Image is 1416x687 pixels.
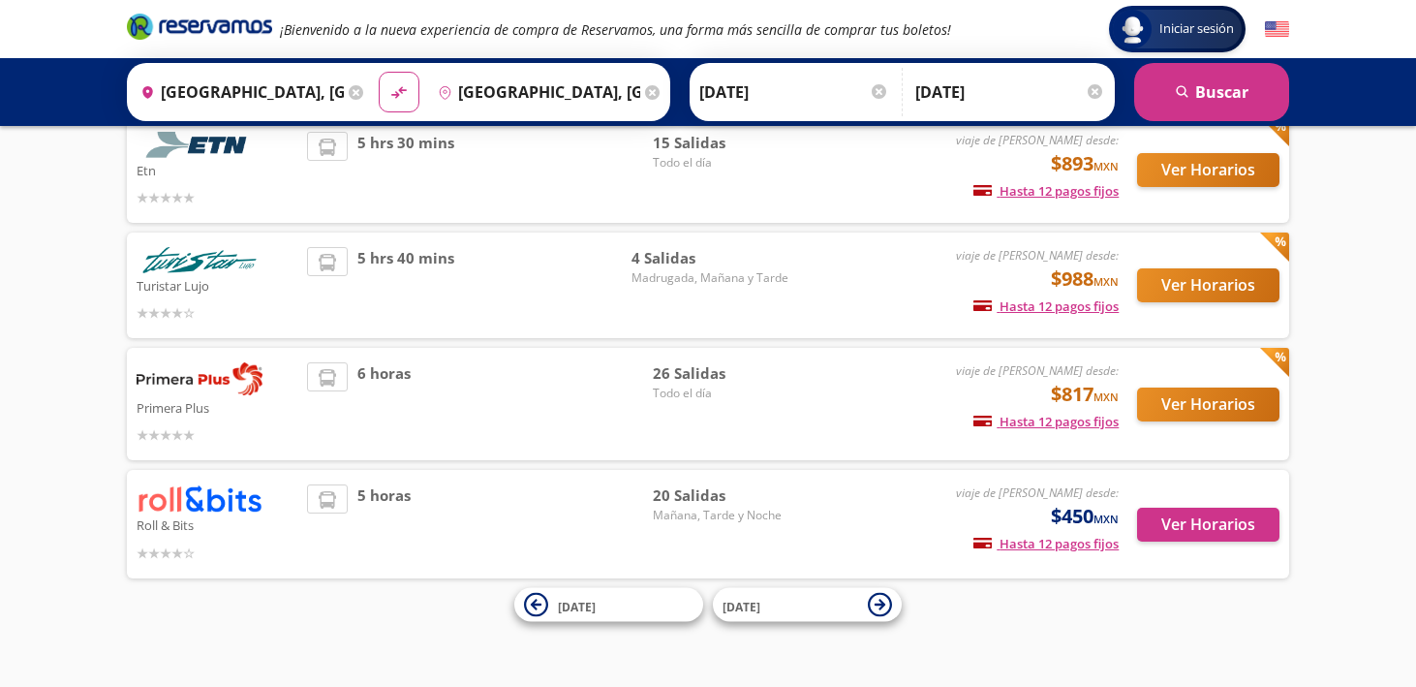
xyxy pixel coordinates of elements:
[653,154,788,172] span: Todo el día
[357,484,411,563] span: 5 horas
[1137,508,1279,542] button: Ver Horarios
[653,132,788,154] span: 15 Salidas
[956,132,1119,148] em: viaje de [PERSON_NAME] desde:
[137,158,297,181] p: Etn
[973,413,1119,430] span: Hasta 12 pagos fijos
[127,12,272,47] a: Brand Logo
[1152,19,1242,39] span: Iniciar sesión
[137,484,262,513] img: Roll & Bits
[973,535,1119,552] span: Hasta 12 pagos fijos
[1051,502,1119,531] span: $450
[653,507,788,524] span: Mañana, Tarde y Noche
[357,362,411,446] span: 6 horas
[699,68,889,116] input: Elegir Fecha
[653,362,788,385] span: 26 Salidas
[723,598,760,614] span: [DATE]
[1134,63,1289,121] button: Buscar
[1051,265,1119,294] span: $988
[137,395,297,419] p: Primera Plus
[973,297,1119,315] span: Hasta 12 pagos fijos
[1093,390,1119,404] small: MXN
[631,247,788,269] span: 4 Salidas
[357,132,454,208] span: 5 hrs 30 mins
[1265,17,1289,42] button: English
[1093,274,1119,289] small: MXN
[956,484,1119,501] em: viaje de [PERSON_NAME] desde:
[137,273,297,297] p: Turistar Lujo
[514,588,703,622] button: [DATE]
[430,68,641,116] input: Buscar Destino
[1137,153,1279,187] button: Ver Horarios
[1093,512,1119,526] small: MXN
[973,182,1119,200] span: Hasta 12 pagos fijos
[558,598,596,614] span: [DATE]
[1051,380,1119,409] span: $817
[137,247,262,273] img: Turistar Lujo
[137,362,262,395] img: Primera Plus
[956,247,1119,264] em: viaje de [PERSON_NAME] desde:
[956,362,1119,379] em: viaje de [PERSON_NAME] desde:
[280,20,951,39] em: ¡Bienvenido a la nueva experiencia de compra de Reservamos, una forma más sencilla de comprar tus...
[915,68,1105,116] input: Opcional
[1093,159,1119,173] small: MXN
[1137,388,1279,422] button: Ver Horarios
[137,132,262,158] img: Etn
[1137,268,1279,302] button: Ver Horarios
[631,269,788,287] span: Madrugada, Mañana y Tarde
[357,247,454,324] span: 5 hrs 40 mins
[713,588,902,622] button: [DATE]
[653,484,788,507] span: 20 Salidas
[137,513,297,536] p: Roll & Bits
[133,68,344,116] input: Buscar Origen
[653,385,788,402] span: Todo el día
[127,12,272,41] i: Brand Logo
[1051,149,1119,178] span: $893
